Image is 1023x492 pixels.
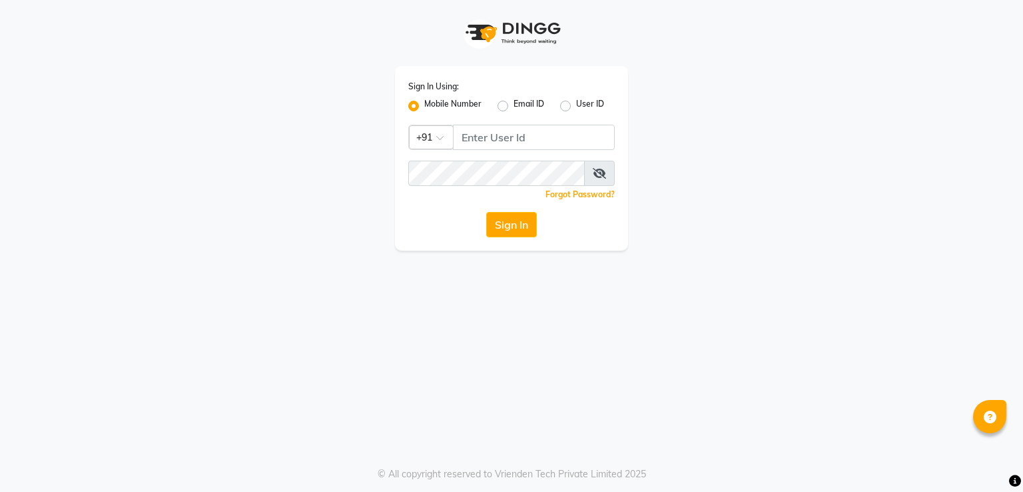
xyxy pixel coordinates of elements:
label: Sign In Using: [408,81,459,93]
input: Username [408,161,585,186]
input: Username [453,125,615,150]
label: User ID [576,98,604,114]
button: Sign In [486,212,537,237]
label: Mobile Number [424,98,482,114]
label: Email ID [513,98,544,114]
iframe: chat widget [967,439,1010,479]
a: Forgot Password? [545,189,615,199]
img: logo1.svg [458,13,565,53]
